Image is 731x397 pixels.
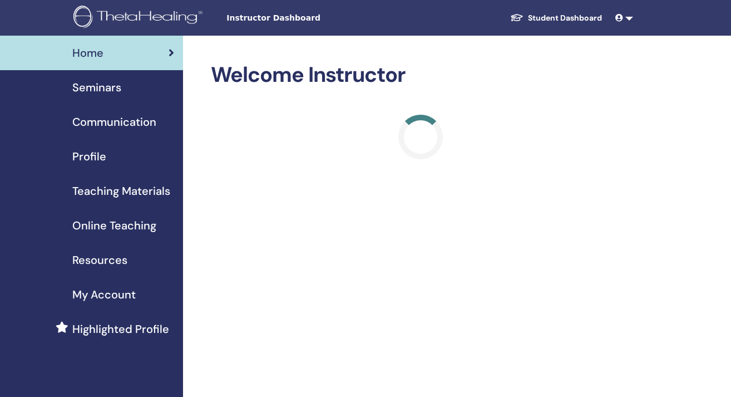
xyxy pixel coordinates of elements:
h2: Welcome Instructor [211,62,631,88]
span: My Account [72,286,136,303]
span: Home [72,45,103,61]
span: Communication [72,114,156,130]
span: Seminars [72,79,121,96]
a: Student Dashboard [501,8,611,28]
span: Profile [72,148,106,165]
span: Resources [72,252,127,268]
span: Instructor Dashboard [226,12,393,24]
span: Online Teaching [72,217,156,234]
span: Highlighted Profile [72,321,169,337]
img: graduation-cap-white.svg [510,13,523,22]
span: Teaching Materials [72,183,170,199]
img: logo.png [73,6,206,31]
